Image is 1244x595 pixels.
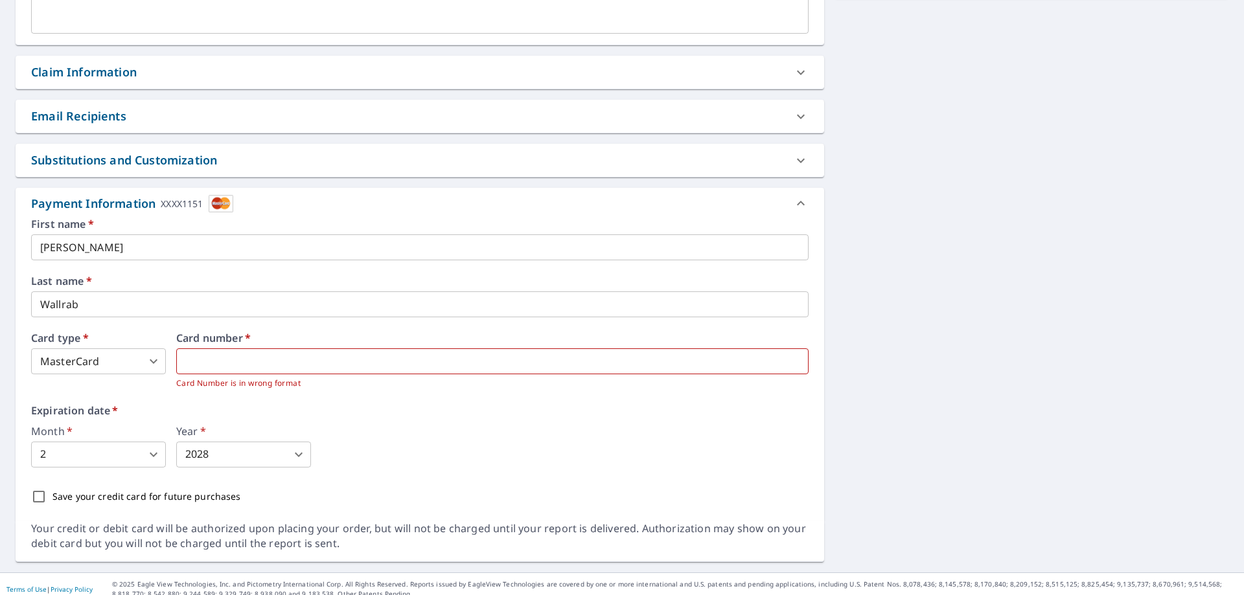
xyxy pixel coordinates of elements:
div: Claim Information [31,63,137,81]
div: Email Recipients [16,100,824,133]
label: Card number [176,333,809,343]
div: 2 [31,442,166,467]
div: Payment Information [31,195,233,212]
label: Month [31,426,166,436]
p: | [6,585,93,593]
div: Substitutions and Customization [31,152,217,169]
a: Terms of Use [6,585,47,594]
p: Card Number is in wrong format [176,377,800,390]
label: Year [176,426,311,436]
div: Claim Information [16,56,824,89]
div: Payment InformationXXXX1151cardImage [16,188,824,219]
label: First name [31,219,809,229]
div: Your credit or debit card will be authorized upon placing your order, but will not be charged unt... [31,521,809,551]
div: MasterCard [31,348,166,374]
a: Privacy Policy [51,585,93,594]
label: Expiration date [31,405,809,416]
label: Card type [31,333,166,343]
div: Email Recipients [31,107,126,125]
p: Save your credit card for future purchases [52,489,241,503]
div: 2028 [176,442,311,467]
div: Substitutions and Customization [16,144,824,177]
div: XXXX1151 [161,195,203,212]
img: cardImage [209,195,233,212]
label: Last name [31,276,809,286]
